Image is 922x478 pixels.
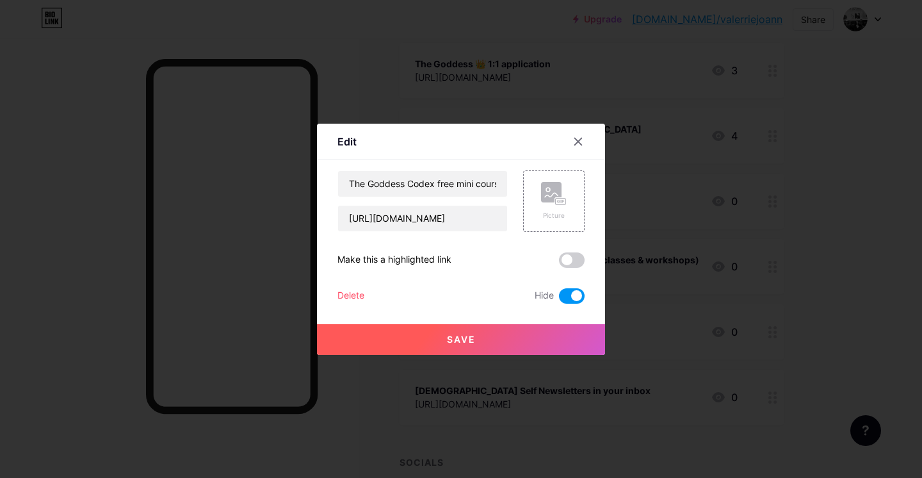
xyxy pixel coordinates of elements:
input: URL [338,206,507,231]
span: Save [447,334,476,345]
div: Edit [337,134,357,149]
button: Save [317,324,605,355]
div: Make this a highlighted link [337,252,451,268]
span: Hide [535,288,554,304]
div: Delete [337,288,364,304]
div: Picture [541,211,567,220]
input: Title [338,171,507,197]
